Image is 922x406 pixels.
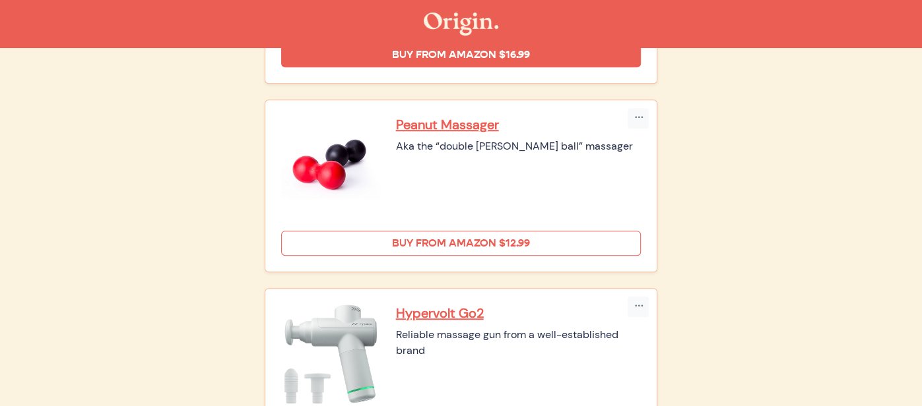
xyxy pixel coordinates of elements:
img: Peanut Massager [281,116,380,215]
img: Hypervolt Go2 [281,304,380,403]
a: Peanut Massager [396,116,642,133]
a: Hypervolt Go2 [396,304,642,322]
img: The Origin Shop [424,13,498,36]
div: Reliable massage gun from a well-established brand [396,327,642,359]
div: Aka the “double [PERSON_NAME] ball” massager [396,138,642,154]
a: Buy from Amazon $12.99 [281,231,642,256]
a: Buy from Amazon $16.99 [281,42,642,67]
